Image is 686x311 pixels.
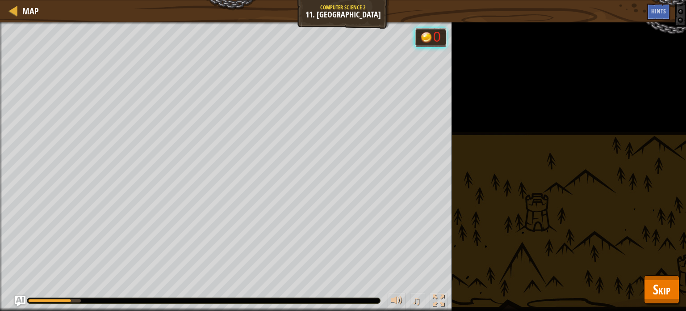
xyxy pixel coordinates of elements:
[644,275,679,304] button: Skip
[15,296,25,307] button: Ask AI
[430,293,448,311] button: Toggle fullscreen
[388,293,406,311] button: Adjust volume
[410,293,425,311] button: ♫
[653,280,670,298] span: Skip
[22,5,39,17] span: Map
[415,28,446,47] div: Team 'humans' has 0 gold.
[651,7,666,15] span: Hints
[18,5,39,17] a: Map
[412,294,421,307] span: ♫
[433,30,442,44] div: 0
